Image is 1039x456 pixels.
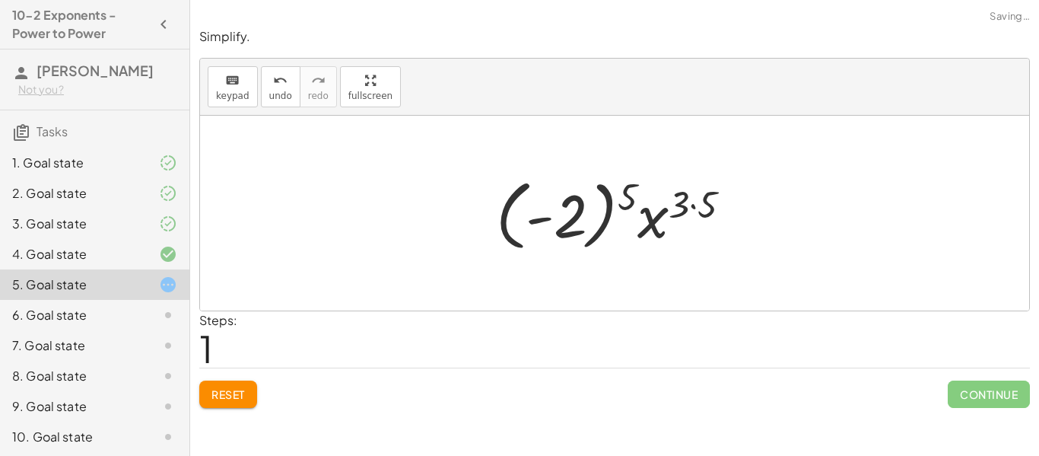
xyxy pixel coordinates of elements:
[208,66,258,107] button: keyboardkeypad
[300,66,337,107] button: redoredo
[12,215,135,233] div: 3. Goal state
[12,397,135,416] div: 9. Goal state
[12,6,150,43] h4: 10-2 Exponents - Power to Power
[348,91,392,101] span: fullscreen
[159,367,177,385] i: Task not started.
[273,72,288,90] i: undo
[12,306,135,324] div: 6. Goal state
[225,72,240,90] i: keyboard
[199,325,213,371] span: 1
[159,336,177,355] i: Task not started.
[199,381,257,408] button: Reset
[159,154,177,172] i: Task finished and part of it marked as correct.
[18,82,177,97] div: Not you?
[159,245,177,263] i: Task finished and correct.
[159,215,177,233] i: Task finished and part of it marked as correct.
[12,367,135,385] div: 8. Goal state
[308,91,329,101] span: redo
[199,312,237,328] label: Steps:
[261,66,300,107] button: undoundo
[159,428,177,446] i: Task not started.
[12,276,135,294] div: 5. Goal state
[12,184,135,202] div: 2. Goal state
[12,154,135,172] div: 1. Goal state
[269,91,292,101] span: undo
[199,28,1030,46] p: Simplify.
[37,123,68,139] span: Tasks
[12,245,135,263] div: 4. Goal state
[216,91,249,101] span: keypad
[159,184,177,202] i: Task finished and part of it marked as correct.
[990,9,1030,24] span: Saving…
[37,62,154,79] span: [PERSON_NAME]
[159,397,177,416] i: Task not started.
[159,276,177,294] i: Task started.
[211,387,245,401] span: Reset
[311,72,326,90] i: redo
[12,428,135,446] div: 10. Goal state
[159,306,177,324] i: Task not started.
[12,336,135,355] div: 7. Goal state
[340,66,401,107] button: fullscreen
